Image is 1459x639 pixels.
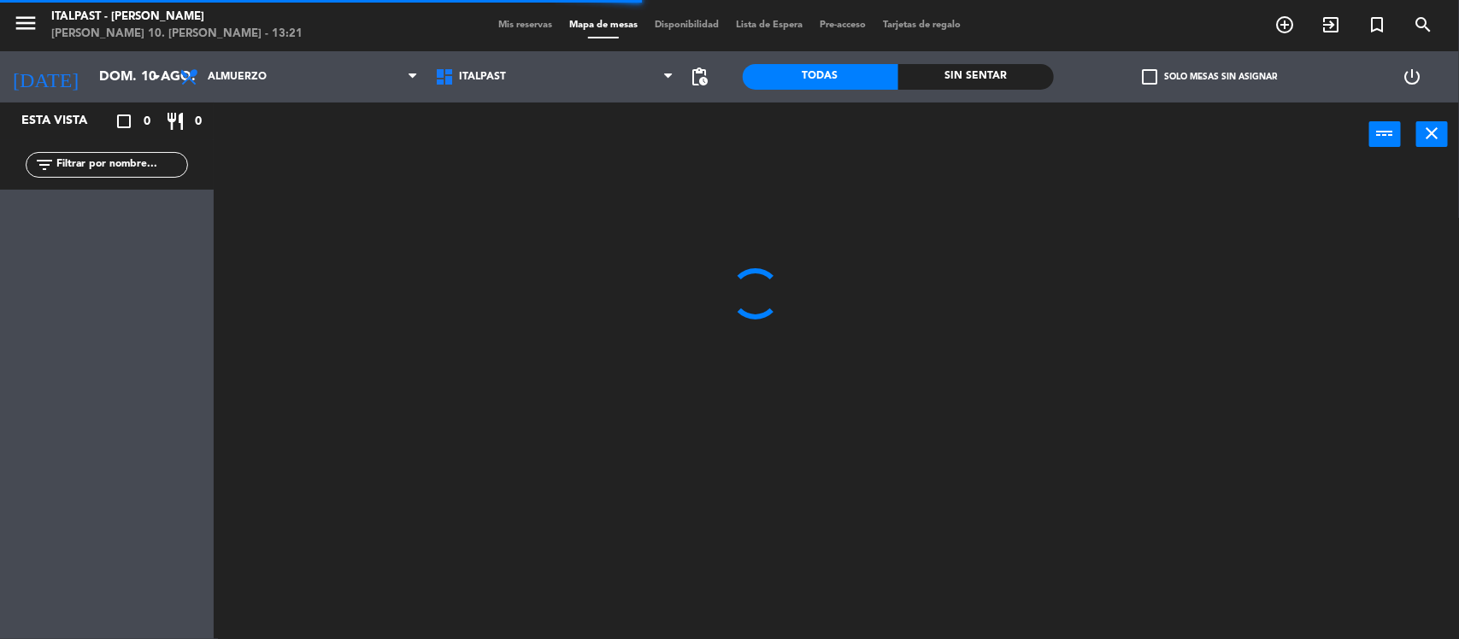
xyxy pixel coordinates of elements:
[874,21,969,30] span: Tarjetas de regalo
[114,111,134,132] i: crop_square
[144,112,150,132] span: 0
[1321,15,1341,35] i: exit_to_app
[490,21,561,30] span: Mis reservas
[51,26,303,43] div: [PERSON_NAME] 10. [PERSON_NAME] - 13:21
[51,9,303,26] div: Italpast - [PERSON_NAME]
[34,155,55,175] i: filter_list
[1422,123,1443,144] i: close
[1274,15,1295,35] i: add_circle_outline
[55,155,187,174] input: Filtrar por nombre...
[195,112,202,132] span: 0
[13,10,38,42] button: menu
[13,10,38,36] i: menu
[811,21,874,30] span: Pre-acceso
[1367,15,1387,35] i: turned_in_not
[146,67,167,87] i: arrow_drop_down
[165,111,185,132] i: restaurant
[743,64,898,90] div: Todas
[1413,15,1433,35] i: search
[9,111,123,132] div: Esta vista
[561,21,646,30] span: Mapa de mesas
[727,21,811,30] span: Lista de Espera
[898,64,1054,90] div: Sin sentar
[1375,123,1396,144] i: power_input
[1416,121,1448,147] button: close
[1142,69,1157,85] span: check_box_outline_blank
[208,71,267,83] span: Almuerzo
[1402,67,1422,87] i: power_settings_new
[690,67,710,87] span: pending_actions
[459,71,506,83] span: Italpast
[646,21,727,30] span: Disponibilidad
[1142,69,1277,85] label: Solo mesas sin asignar
[1369,121,1401,147] button: power_input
